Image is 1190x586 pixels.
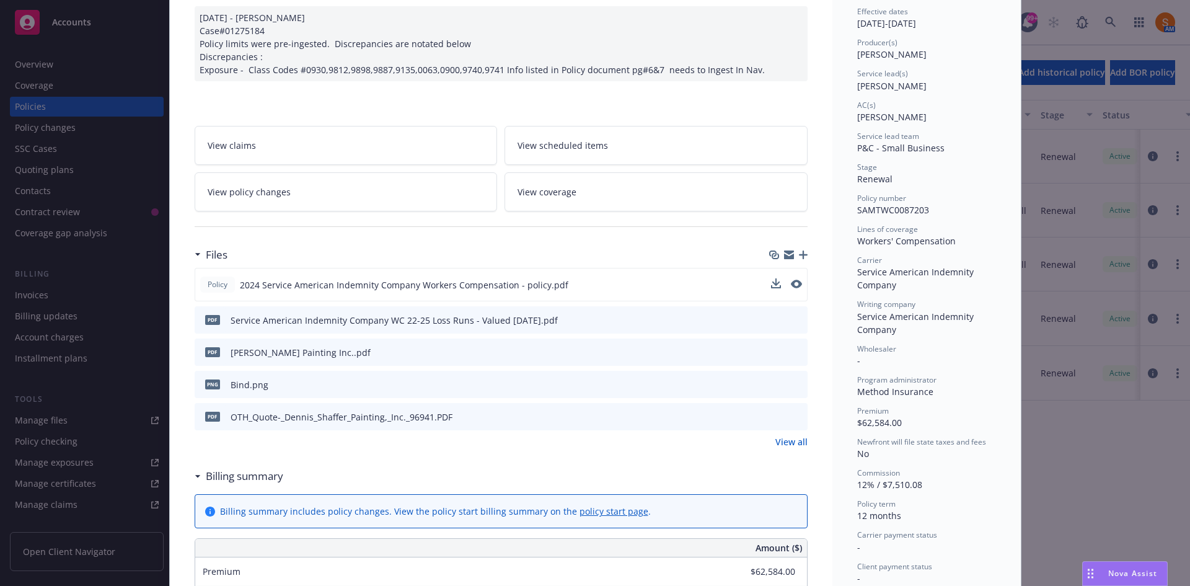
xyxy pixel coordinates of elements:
span: Amount ($) [756,541,802,554]
button: preview file [791,280,802,288]
button: download file [772,346,782,359]
a: View scheduled items [505,126,808,165]
span: Service lead team [857,131,919,141]
span: Service American Indemnity Company [857,311,976,335]
h3: Files [206,247,227,263]
button: download file [772,378,782,391]
span: Premium [203,566,240,577]
button: preview file [791,346,803,359]
a: View claims [195,126,498,165]
span: [PERSON_NAME] [857,111,927,123]
span: Wholesaler [857,344,896,354]
span: Premium [857,406,889,416]
span: View policy changes [208,185,291,198]
span: - [857,541,860,553]
span: png [205,380,220,389]
div: [DATE] - [DATE] [857,6,996,30]
span: [PERSON_NAME] [857,80,927,92]
a: View policy changes [195,172,498,211]
div: Billing summary includes policy changes. View the policy start billing summary on the . [220,505,651,518]
span: pdf [205,315,220,324]
span: Policy term [857,499,896,509]
span: Writing company [857,299,915,309]
a: View all [775,435,808,448]
span: Method Insurance [857,386,933,397]
span: P&C - Small Business [857,142,945,154]
span: pdf [205,347,220,357]
div: OTH_Quote-_Dennis_Shaffer_Painting,_Inc._96941.PDF [231,411,452,424]
button: preview file [791,378,803,391]
span: Carrier [857,255,882,265]
div: Files [195,247,227,263]
button: download file [772,314,782,327]
span: [PERSON_NAME] [857,48,927,60]
button: Nova Assist [1082,561,1168,586]
span: Policy [205,279,230,290]
span: PDF [205,412,220,421]
span: 12% / $7,510.08 [857,479,922,491]
button: download file [771,278,781,291]
div: Service American Indemnity Company WC 22-25 Loss Runs - Valued [DATE].pdf [231,314,558,327]
div: Workers' Compensation [857,234,996,247]
span: $62,584.00 [857,417,902,428]
a: policy start page [580,505,648,517]
span: Newfront will file state taxes and fees [857,437,986,447]
button: preview file [791,314,803,327]
div: [DATE] - [PERSON_NAME] Case#01275184 Policy limits were pre-ingested. Discrepancies are notated b... [195,6,808,81]
span: Lines of coverage [857,224,918,234]
span: Policy number [857,193,906,203]
span: Program administrator [857,375,937,385]
span: Commission [857,468,900,478]
span: Stage [857,162,877,172]
h3: Billing summary [206,468,283,484]
span: Service lead(s) [857,68,908,79]
span: - [857,355,860,366]
span: 12 months [857,510,901,522]
span: View scheduled items [518,139,608,152]
div: Drag to move [1083,562,1098,585]
button: preview file [791,411,803,424]
span: Client payment status [857,561,932,572]
a: View coverage [505,172,808,211]
span: Service American Indemnity Company [857,266,976,291]
span: Nova Assist [1108,568,1157,579]
span: View claims [208,139,256,152]
span: - [857,572,860,584]
span: AC(s) [857,100,876,110]
span: 2024 Service American Indemnity Company Workers Compensation - policy.pdf [240,278,568,291]
span: Effective dates [857,6,908,17]
button: download file [771,278,781,288]
div: Billing summary [195,468,283,484]
span: Carrier payment status [857,530,937,540]
input: 0.00 [722,562,803,581]
button: download file [772,411,782,424]
span: SAMTWC0087203 [857,204,929,216]
div: Bind.png [231,378,268,391]
span: View coverage [518,185,576,198]
div: [PERSON_NAME] Painting Inc..pdf [231,346,371,359]
span: Producer(s) [857,37,897,48]
span: No [857,448,869,459]
button: preview file [791,278,802,291]
span: Renewal [857,173,892,185]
